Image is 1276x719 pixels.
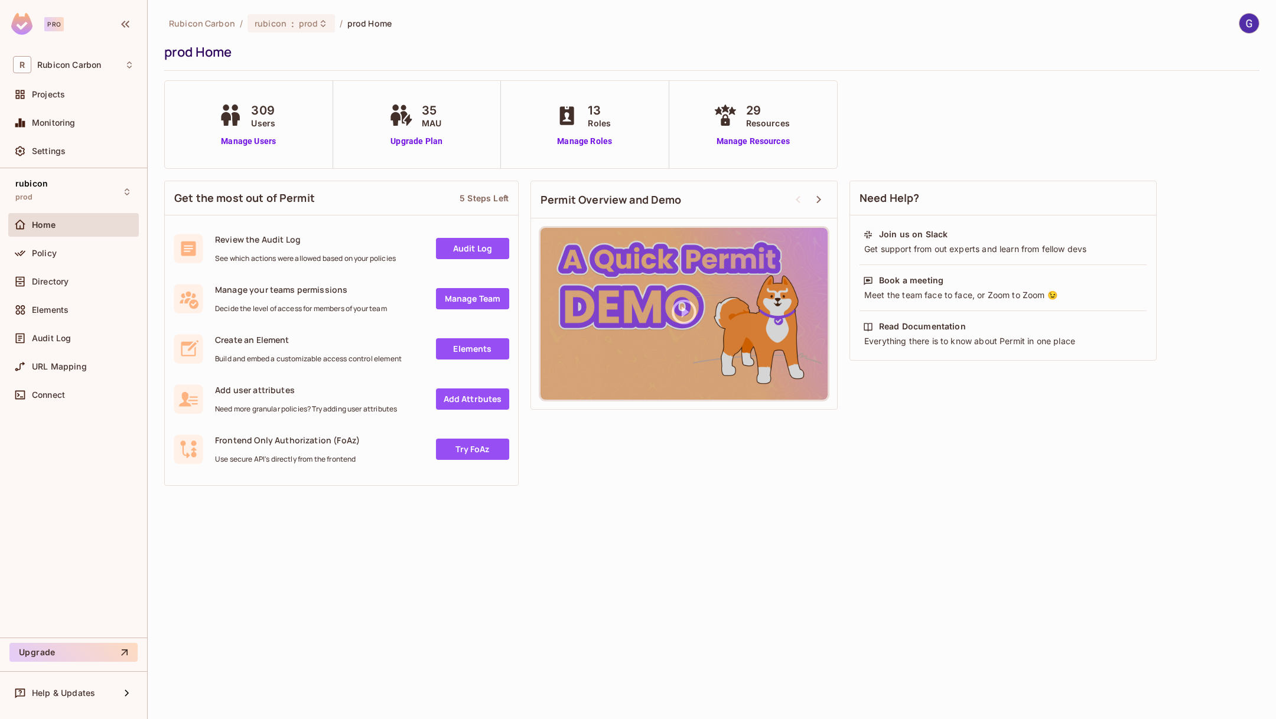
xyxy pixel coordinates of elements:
div: Book a meeting [879,274,943,286]
button: Upgrade [9,643,138,662]
span: Permit Overview and Demo [541,192,682,207]
a: Manage Roles [552,135,617,148]
a: Try FoAz [436,439,509,460]
span: Settings [32,146,66,156]
span: Users [251,117,275,129]
span: Roles [588,117,611,129]
span: Manage your teams permissions [215,284,387,295]
span: Get the most out of Permit [174,191,315,205]
div: Everything there is to know about Permit in one place [863,335,1143,347]
span: Elements [32,305,69,315]
div: Get support from out experts and learn from fellow devs [863,243,1143,255]
span: Need Help? [860,191,920,205]
span: Workspace: Rubicon Carbon [37,60,101,70]
span: Review the Audit Log [215,234,396,245]
span: Monitoring [32,118,76,128]
a: Upgrade Plan [386,135,447,148]
span: rubicon [15,179,48,188]
div: prod Home [164,43,1254,61]
span: Policy [32,249,57,258]
span: Audit Log [32,334,71,343]
span: 29 [746,102,790,119]
span: Frontend Only Authorization (FoAz) [215,434,360,446]
span: Resources [746,117,790,129]
span: Help & Updates [32,688,95,698]
span: Use secure API's directly from the frontend [215,455,360,464]
span: See which actions were allowed based on your policies [215,254,396,263]
span: R [13,56,31,73]
img: Guy Hirshenzon [1239,14,1259,33]
a: Add Attrbutes [436,388,509,410]
span: 309 [251,102,275,119]
div: 5 Steps Left [460,192,509,204]
span: MAU [422,117,441,129]
span: Create an Element [215,334,402,345]
span: prod Home [347,18,392,29]
span: the active workspace [169,18,235,29]
span: Home [32,220,56,230]
li: / [240,18,243,29]
li: / [340,18,343,29]
span: Connect [32,390,65,400]
span: Build and embed a customizable access control element [215,354,402,364]
span: Decide the level of access for members of your team [215,304,387,313]
a: Manage Team [436,288,509,309]
div: Meet the team face to face, or Zoom to Zoom 😉 [863,289,1143,301]
img: SReyMgAAAABJRU5ErkJggg== [11,13,32,35]
a: Manage Resources [711,135,796,148]
span: 35 [422,102,441,119]
span: 13 [588,102,611,119]
a: Audit Log [436,238,509,259]
span: prod [299,18,318,29]
span: Directory [32,277,69,286]
span: URL Mapping [32,362,87,371]
div: Pro [44,17,64,31]
span: Projects [32,90,65,99]
a: Manage Users [216,135,281,148]
span: Add user attributes [215,384,397,396]
span: Need more granular policies? Try adding user attributes [215,404,397,414]
span: prod [15,192,33,202]
span: rubicon [255,18,287,29]
a: Elements [436,338,509,359]
span: : [291,19,295,28]
div: Read Documentation [879,321,966,332]
div: Join us on Slack [879,228,948,240]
